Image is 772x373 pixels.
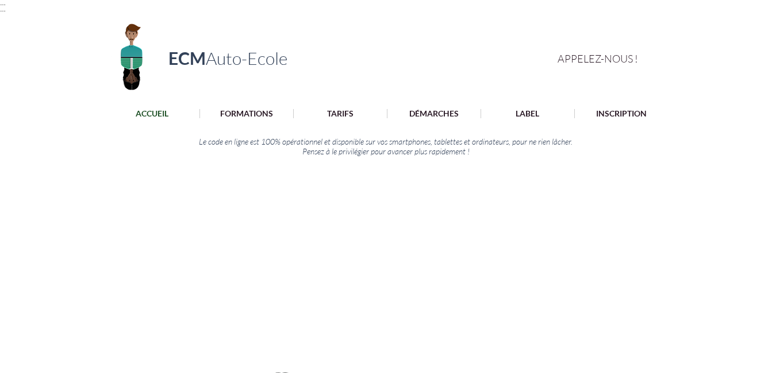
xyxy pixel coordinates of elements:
[558,51,649,65] a: APPELEZ-NOUS !
[199,137,573,146] span: Le code en ligne est 100% opérationnel et disponible sur vos smartphones, tablettes et ordinateur...
[105,109,199,118] a: ACCUEIL
[130,109,174,118] p: ACCUEIL
[574,109,668,118] a: INSCRIPTION
[481,109,574,118] a: LABEL
[293,109,387,118] a: TARIFS
[590,109,652,118] p: INSCRIPTION
[104,17,159,94] img: Logo ECM en-tête.png
[387,109,481,118] a: DÉMARCHES
[302,146,470,156] span: Pensez à le privilégier pour avancer plus rapidement !
[206,48,287,69] span: Auto-Ecole
[168,48,206,68] span: ECM
[199,109,293,118] a: FORMATIONS
[321,109,359,118] p: TARIFS
[510,109,545,118] p: LABEL
[168,48,287,68] a: ECMAuto-Ecole
[105,108,669,119] nav: Site
[214,109,279,118] p: FORMATIONS
[404,109,464,118] p: DÉMARCHES
[558,52,638,65] span: APPELEZ-NOUS !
